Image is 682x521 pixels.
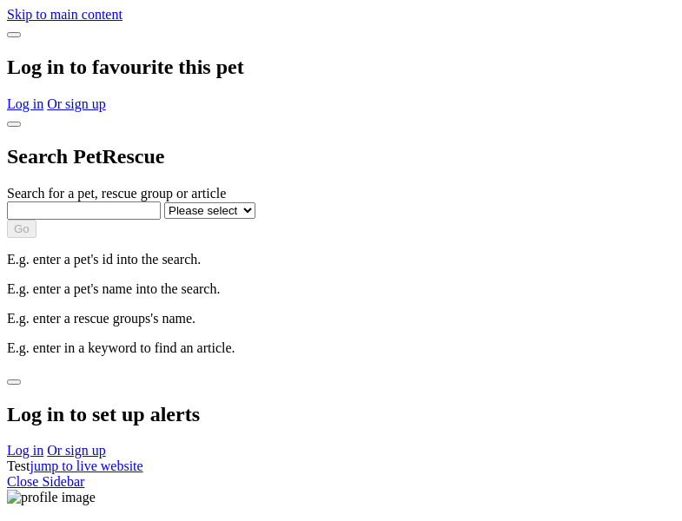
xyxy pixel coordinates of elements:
button: close [7,32,21,37]
h2: Log in to favourite this pet [7,56,675,79]
div: Dialog Window - Close (Press escape to close) [7,23,675,112]
p: E.g. enter a pet's name into the search. [7,281,675,297]
a: Close Sidebar [7,474,84,489]
a: Or sign up [47,96,106,111]
label: Search for a pet, rescue group or article [7,186,226,201]
p: E.g. enter a rescue groups's name. [7,311,675,326]
a: Skip to main content [7,7,122,22]
h2: Log in to set up alerts [7,403,675,426]
a: Log in [7,443,43,458]
a: jump to live website [30,458,142,473]
button: Go [7,220,36,238]
p: E.g. enter a pet's id into the search. [7,252,675,267]
button: close [7,122,21,127]
div: Test [7,458,675,474]
div: Dialog Window - Close (Press escape to close) [7,112,675,356]
a: Log in [7,96,43,111]
h2: Search PetRescue [7,145,675,168]
div: Dialog Window - Close (Press escape to close) [7,370,675,459]
button: close [7,379,21,385]
img: profile image [7,490,96,505]
p: E.g. enter in a keyword to find an article. [7,340,675,356]
a: Or sign up [47,443,106,458]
